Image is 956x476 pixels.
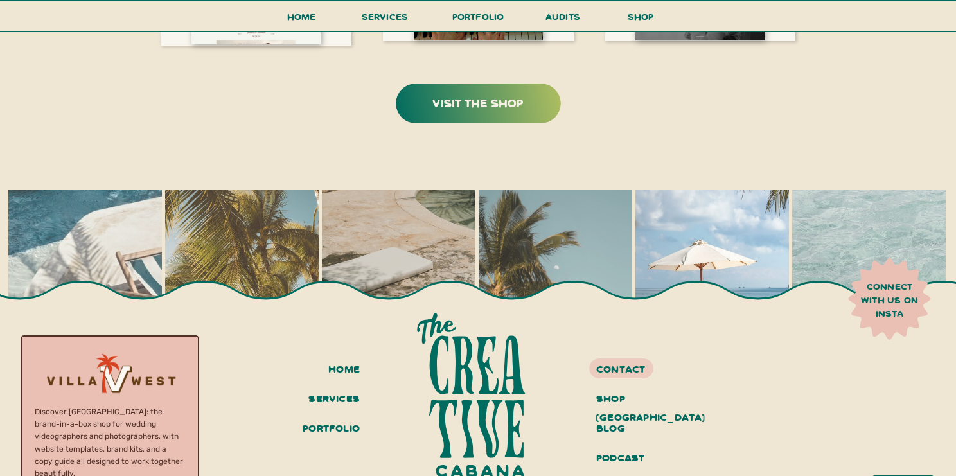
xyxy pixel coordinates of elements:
a: contact [596,359,693,376]
a: blog [596,418,693,440]
a: audits [544,8,582,31]
img: pexels-rachel-claire-8113001 [792,190,946,344]
a: connect with us on insta [854,280,925,319]
a: home [304,359,360,381]
img: pexels-michael-villanueva-13433032 [479,190,632,344]
a: services [304,389,360,410]
p: Discover [GEOGRAPHIC_DATA]: the brand-in-a-box shop for wedding videographers and photographers, ... [35,406,185,472]
a: portfolio [448,8,508,32]
a: services [358,8,412,32]
img: pexels-ksu&eli-8681473 [322,190,475,344]
a: podcast [596,448,693,470]
a: shop [610,8,671,31]
a: visit the shop [398,93,559,112]
a: shop [GEOGRAPHIC_DATA] [596,389,693,410]
img: pexels-jess-loiterton-4783945 [165,190,319,344]
img: pexels-content-pixie-2736543 [8,190,162,344]
a: portfolio [296,418,360,440]
img: pexels-quang-nguyen-vinh-3355732 [635,190,789,344]
span: services [362,10,409,22]
a: Home [281,8,321,32]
